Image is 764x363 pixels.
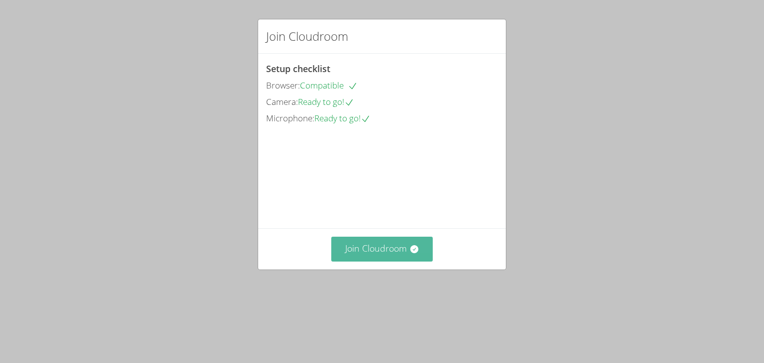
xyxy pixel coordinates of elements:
[331,237,433,261] button: Join Cloudroom
[300,80,358,91] span: Compatible
[266,27,348,45] h2: Join Cloudroom
[266,80,300,91] span: Browser:
[266,63,330,75] span: Setup checklist
[266,112,314,124] span: Microphone:
[266,96,298,107] span: Camera:
[314,112,371,124] span: Ready to go!
[298,96,354,107] span: Ready to go!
